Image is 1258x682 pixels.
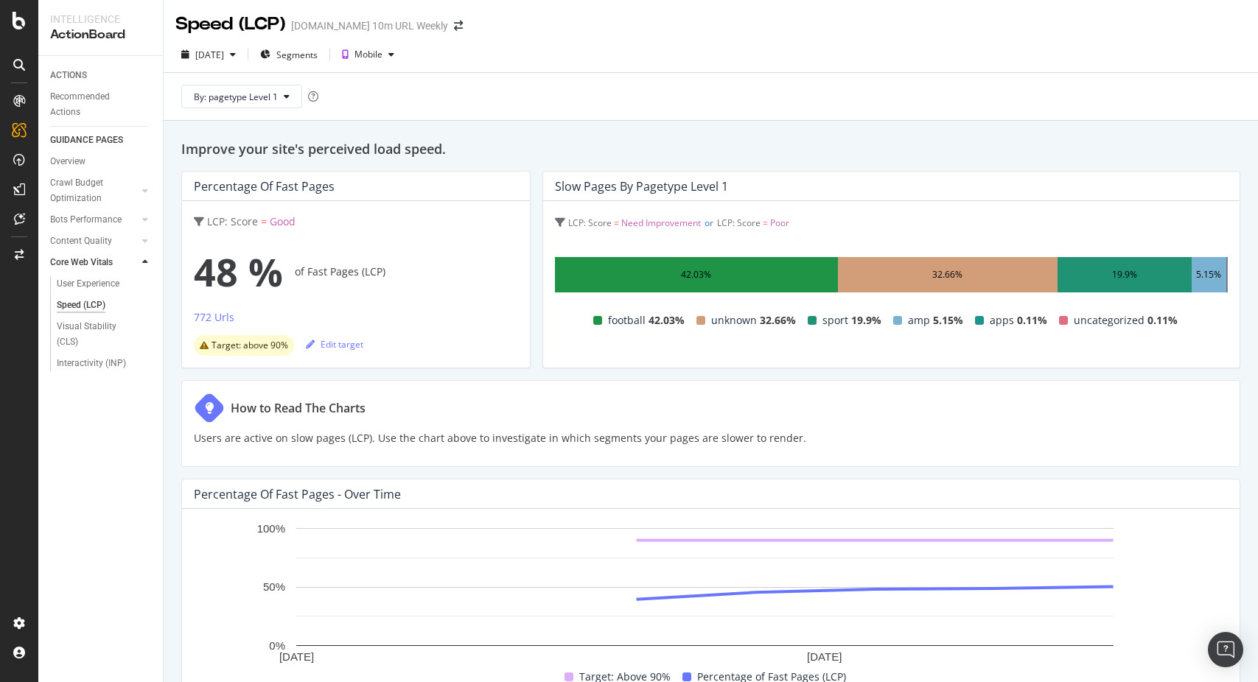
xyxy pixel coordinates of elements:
a: Content Quality [50,233,138,249]
div: 19.9% [1112,266,1137,284]
div: warning label [194,335,294,356]
div: Edit target [306,338,363,351]
span: apps [990,312,1014,329]
div: Open Intercom Messenger [1208,632,1243,667]
a: GUIDANCE PAGES [50,133,153,148]
div: ActionBoard [50,27,151,43]
div: User Experience [57,276,119,292]
span: 0.11% [1147,312,1178,329]
span: = [763,217,768,229]
span: By: pagetype Level 1 [194,91,278,103]
text: 0% [269,639,285,652]
div: arrow-right-arrow-left [454,21,463,31]
a: Bots Performance [50,212,138,228]
a: User Experience [57,276,153,292]
div: Mobile [354,50,382,59]
a: ACTIONS [50,68,153,83]
a: Interactivity (INP) [57,356,153,371]
a: Speed (LCP) [57,298,153,313]
div: 772 Urls [194,310,234,325]
div: Slow Pages by pagetype Level 1 [555,179,728,194]
span: 48 % [194,242,283,301]
button: Edit target [306,332,363,356]
svg: A chart. [194,521,1215,668]
div: GUIDANCE PAGES [50,133,123,148]
div: ACTIONS [50,68,87,83]
span: uncategorized [1074,312,1145,329]
div: Visual Stability (CLS) [57,319,138,350]
span: unknown [711,312,757,329]
div: Intelligence [50,12,151,27]
span: LCP: Score [207,214,258,228]
div: 5.15% [1196,266,1221,284]
div: Percentage of Fast Pages [194,179,335,194]
span: 32.66% [760,312,796,329]
span: football [608,312,646,329]
span: Poor [770,217,789,229]
a: Crawl Budget Optimization [50,175,138,206]
span: 5.15% [933,312,963,329]
div: of Fast Pages (LCP) [194,242,518,301]
span: 19.9% [851,312,881,329]
div: Core Web Vitals [50,255,113,270]
text: 50% [263,581,285,594]
span: = [261,214,267,228]
span: = [614,217,619,229]
a: Recommended Actions [50,89,153,120]
h2: Improve your site's perceived load speed. [181,138,1240,159]
a: Overview [50,154,153,169]
span: Target: above 90% [212,341,288,350]
a: Core Web Vitals [50,255,138,270]
span: LCP: Score [568,217,612,229]
p: Users are active on slow pages (LCP). Use the chart above to investigate in which segments your p... [194,429,806,447]
span: sport [822,312,848,329]
div: Crawl Budget Optimization [50,175,127,206]
text: 100% [257,522,285,535]
div: Recommended Actions [50,89,139,120]
div: Interactivity (INP) [57,356,126,371]
span: 0.11% [1017,312,1047,329]
div: [DOMAIN_NAME] 10m URL Weekly [291,18,448,33]
button: Mobile [336,43,400,66]
div: Overview [50,154,85,169]
span: amp [908,312,930,329]
button: [DATE] [175,43,242,66]
span: Need Improvement [621,217,701,229]
div: How to Read The Charts [231,399,366,417]
div: Bots Performance [50,212,122,228]
text: [DATE] [807,651,842,664]
button: Segments [254,43,324,66]
div: Content Quality [50,233,112,249]
button: By: pagetype Level 1 [181,85,302,108]
div: Speed (LCP) [57,298,105,313]
div: Speed (LCP) [175,12,285,37]
text: [DATE] [279,651,314,664]
button: 772 Urls [194,309,234,332]
span: LCP: Score [717,217,761,229]
div: [DATE] [195,49,224,61]
span: or [705,217,713,229]
a: Visual Stability (CLS) [57,319,153,350]
span: Good [270,214,296,228]
span: 42.03% [649,312,685,329]
div: Percentage of Fast Pages - Over Time [194,487,401,502]
div: 42.03% [681,266,711,284]
span: Segments [276,49,318,61]
div: 32.66% [932,266,962,284]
